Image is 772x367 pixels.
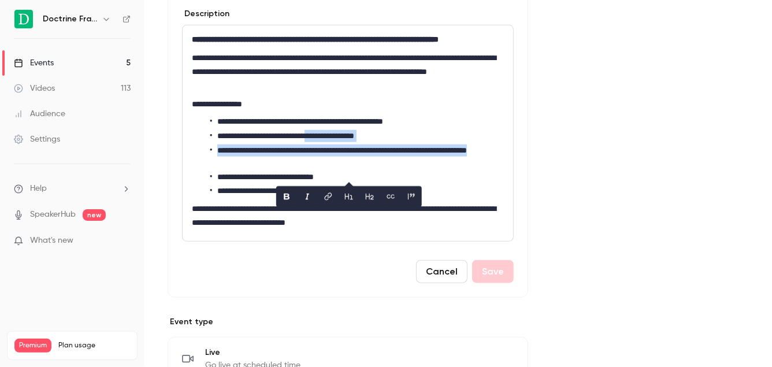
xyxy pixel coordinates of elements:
iframe: Noticeable Trigger [117,236,131,246]
span: Premium [14,339,51,353]
div: Events [14,57,54,69]
button: bold [277,187,296,206]
div: editor [183,25,513,241]
a: SpeakerHub [30,209,76,221]
li: help-dropdown-opener [14,183,131,195]
img: Doctrine France [14,10,33,28]
span: Plan usage [58,341,130,350]
button: blockquote [402,187,421,206]
button: Cancel [416,260,467,283]
h6: Doctrine France [43,13,97,25]
span: What's new [30,235,73,247]
p: Event type [168,316,528,328]
div: Videos [14,83,55,94]
button: italic [298,187,317,206]
section: description [182,25,514,242]
span: Live [205,347,300,358]
button: link [319,187,337,206]
span: new [83,209,106,221]
div: Audience [14,108,65,120]
span: Help [30,183,47,195]
div: Settings [14,134,60,145]
label: Description [182,8,229,20]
